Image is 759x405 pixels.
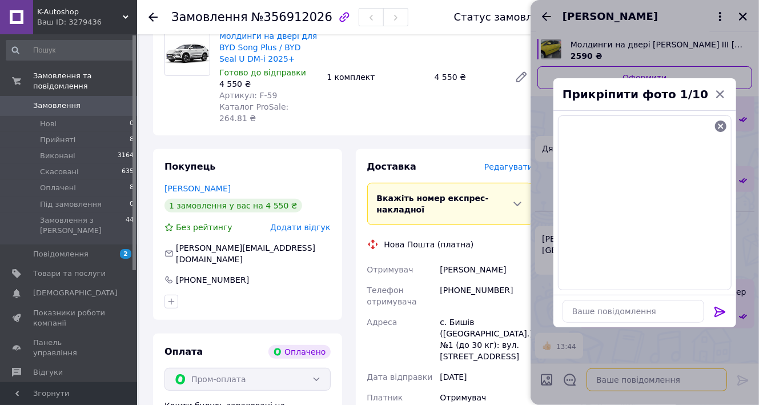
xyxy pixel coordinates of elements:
[37,7,123,17] span: K-Autoshop
[33,268,106,279] span: Товари та послуги
[164,161,216,172] span: Покупець
[175,274,250,286] div: [PHONE_NUMBER]
[322,69,429,85] div: 1 комплект
[148,11,158,23] div: Повернутися назад
[120,249,131,259] span: 2
[164,184,231,193] a: [PERSON_NAME]
[367,265,413,274] span: Отримувач
[219,68,306,77] span: Готово до відправки
[367,286,417,306] span: Телефон отримувача
[367,161,417,172] span: Доставка
[268,345,330,359] div: Оплачено
[130,183,134,193] span: 8
[176,223,232,232] span: Без рейтингу
[33,367,63,378] span: Відгуки
[219,78,318,90] div: 4 550 ₴
[40,183,76,193] span: Оплачені
[367,318,397,327] span: Адреса
[437,259,535,280] div: [PERSON_NAME]
[176,243,315,264] span: [PERSON_NAME][EMAIL_ADDRESS][DOMAIN_NAME]
[130,135,134,145] span: 8
[130,119,134,129] span: 0
[40,151,75,161] span: Виконані
[40,119,57,129] span: Нові
[454,11,559,23] div: Статус замовлення
[40,135,75,145] span: Прийняті
[171,10,248,24] span: Замовлення
[33,71,137,91] span: Замовлення та повідомлення
[270,223,330,232] span: Додати відгук
[510,66,533,89] a: Редагувати
[33,338,106,358] span: Панель управління
[164,199,302,212] div: 1 замовлення у вас на 4 550 ₴
[40,199,102,210] span: Під замовлення
[484,162,533,171] span: Редагувати
[118,151,134,161] span: 3164
[219,91,278,100] span: Артикул: F-59
[126,215,134,236] span: 44
[367,393,403,402] span: Платник
[430,69,505,85] div: 4 550 ₴
[130,199,134,210] span: 0
[40,215,126,236] span: Замовлення з [PERSON_NAME]
[33,308,106,328] span: Показники роботи компанії
[437,280,535,312] div: [PHONE_NUMBER]
[367,372,433,382] span: Дата відправки
[122,167,134,177] span: 635
[164,346,203,357] span: Оплата
[219,31,317,63] a: Молдинги на двері для BYD Song Plus / BYD Seal U DM-i 2025+
[377,194,489,214] span: Вкажіть номер експрес-накладної
[37,17,137,27] div: Ваш ID: 3279436
[6,40,135,61] input: Пошук
[381,239,477,250] div: Нова Пошта (платна)
[33,288,118,298] span: [DEMOGRAPHIC_DATA]
[251,10,332,24] span: №356912026
[40,167,79,177] span: Скасовані
[33,249,89,259] span: Повідомлення
[437,367,535,387] div: [DATE]
[563,87,708,101] span: Прикріпити фото 1/10
[219,102,288,123] span: Каталог ProSale: 264.81 ₴
[33,101,81,111] span: Замовлення
[437,312,535,367] div: с. Бишів ([GEOGRAPHIC_DATA].), №1 (до 30 кг): вул. [STREET_ADDRESS]
[165,42,210,65] img: Молдинги на двері для BYD Song Plus / BYD Seal U DM-i 2025+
